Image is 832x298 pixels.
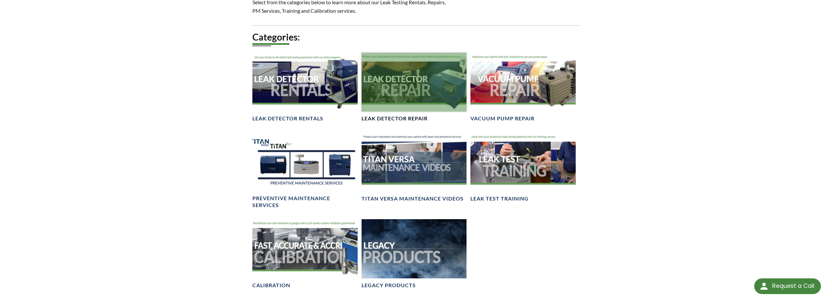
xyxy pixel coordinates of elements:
h2: Categories: [252,31,580,43]
a: TITAN VERSA Maintenance Videos BannerTITAN VERSA Maintenance Videos [362,133,467,202]
h4: Leak Detector Rentals [252,115,323,122]
img: round button [759,281,769,291]
h4: Vacuum Pump Repair [470,115,535,122]
a: Fast, Accurate & Accredited Calibration headerCalibration [252,219,358,289]
a: Vacuum Pump Repair headerVacuum Pump Repair [470,53,576,122]
a: Leak Detector Rentals headerLeak Detector Rentals [252,53,358,122]
a: Leak Detector Repair headerLeak Detector Repair [362,53,467,122]
h4: Legacy Products [362,282,416,289]
h4: Calibration [252,282,290,289]
a: TITAN VERSA, TITAN TEST Preventative Maintenance Services headerPreventive Maintenance Services [252,133,358,209]
h4: Preventive Maintenance Services [252,195,358,209]
h4: Leak Test Training [470,195,529,202]
div: Request a Call [754,278,821,294]
h4: TITAN VERSA Maintenance Videos [362,195,464,202]
div: Request a Call [772,278,814,293]
a: Legacy Products headerLegacy Products [362,219,467,289]
h4: Leak Detector Repair [362,115,428,122]
a: Leak Test Training headerLeak Test Training [470,133,576,202]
